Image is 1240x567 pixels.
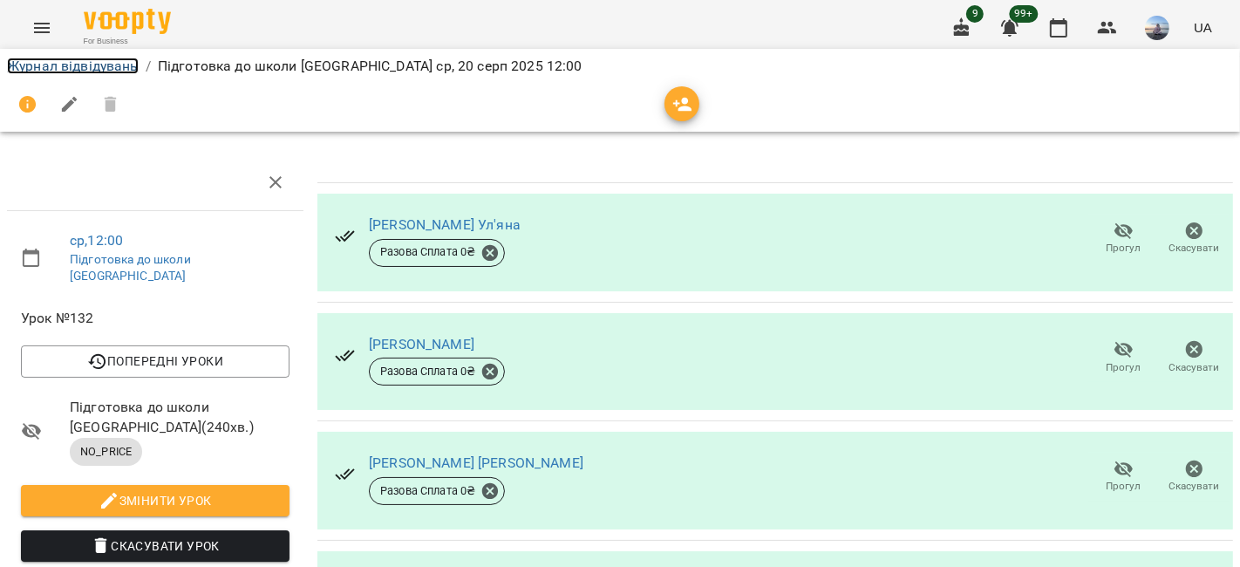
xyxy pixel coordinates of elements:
[1194,18,1212,37] span: UA
[7,56,1233,77] nav: breadcrumb
[1159,215,1230,263] button: Скасувати
[370,364,486,379] span: Разова Сплата 0 ₴
[84,36,171,47] span: For Business
[1169,360,1220,375] span: Скасувати
[1169,479,1220,494] span: Скасувати
[7,58,139,74] a: Журнал відвідувань
[21,530,290,562] button: Скасувати Урок
[21,345,290,377] button: Попередні уроки
[1145,16,1169,40] img: a5695baeaf149ad4712b46ffea65b4f5.jpg
[370,483,486,499] span: Разова Сплата 0 ₴
[966,5,984,23] span: 9
[70,444,142,460] span: NO_PRICE
[1169,241,1220,256] span: Скасувати
[70,232,123,249] a: ср , 12:00
[1088,333,1159,382] button: Прогул
[369,358,505,386] div: Разова Сплата 0₴
[1187,11,1219,44] button: UA
[158,56,583,77] p: Підготовка до школи [GEOGRAPHIC_DATA] ср, 20 серп 2025 12:00
[369,454,583,471] a: [PERSON_NAME] [PERSON_NAME]
[146,56,151,77] li: /
[1107,479,1141,494] span: Прогул
[84,9,171,34] img: Voopty Logo
[1088,453,1159,502] button: Прогул
[1088,215,1159,263] button: Прогул
[35,490,276,511] span: Змінити урок
[369,239,505,267] div: Разова Сплата 0₴
[70,252,191,283] a: Підготовка до школи [GEOGRAPHIC_DATA]
[1010,5,1039,23] span: 99+
[21,308,290,329] span: Урок №132
[1107,241,1141,256] span: Прогул
[369,336,474,352] a: [PERSON_NAME]
[369,477,505,505] div: Разова Сплата 0₴
[369,216,521,233] a: [PERSON_NAME] Ул'яна
[370,244,486,260] span: Разова Сплата 0 ₴
[1107,360,1141,375] span: Прогул
[70,397,290,438] span: Підготовка до школи [GEOGRAPHIC_DATA] ( 240 хв. )
[1159,453,1230,502] button: Скасувати
[21,7,63,49] button: Menu
[1159,333,1230,382] button: Скасувати
[21,485,290,516] button: Змінити урок
[35,536,276,557] span: Скасувати Урок
[35,351,276,372] span: Попередні уроки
